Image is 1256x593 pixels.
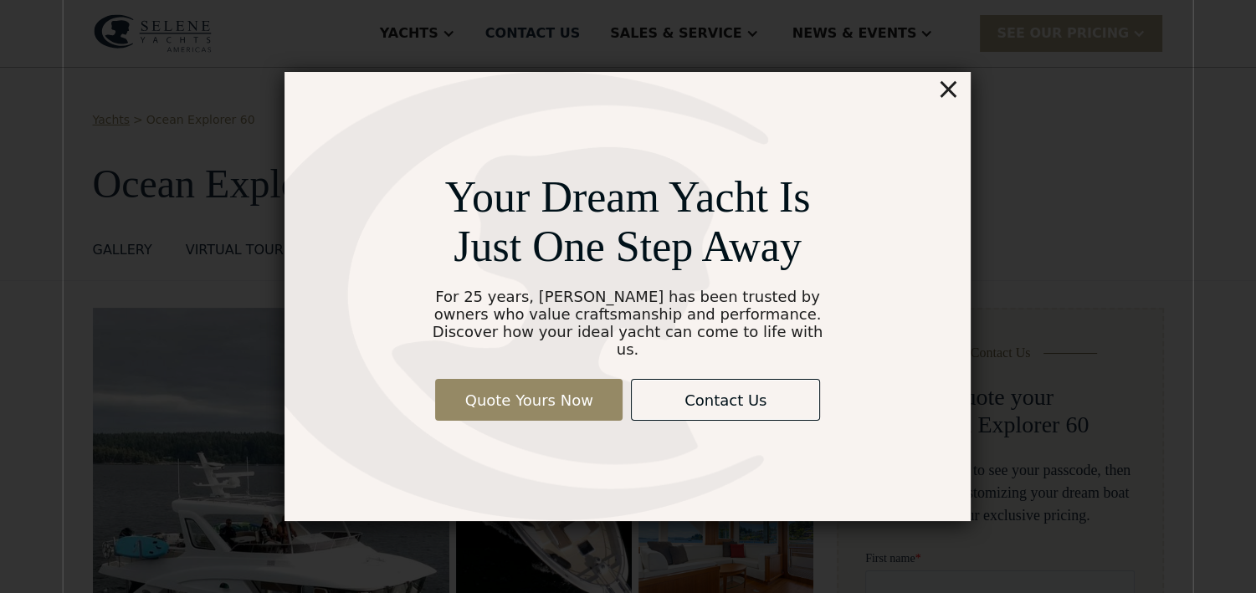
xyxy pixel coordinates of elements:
div: × [936,72,961,105]
div: For 25 years, [PERSON_NAME] has been trusted by owners who value craftsmanship and performance. D... [425,288,831,358]
a: Contact Us [632,379,821,421]
div: Your Dream Yacht Is Just One Step Away [425,172,831,271]
a: Quote Yours Now [435,379,623,421]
